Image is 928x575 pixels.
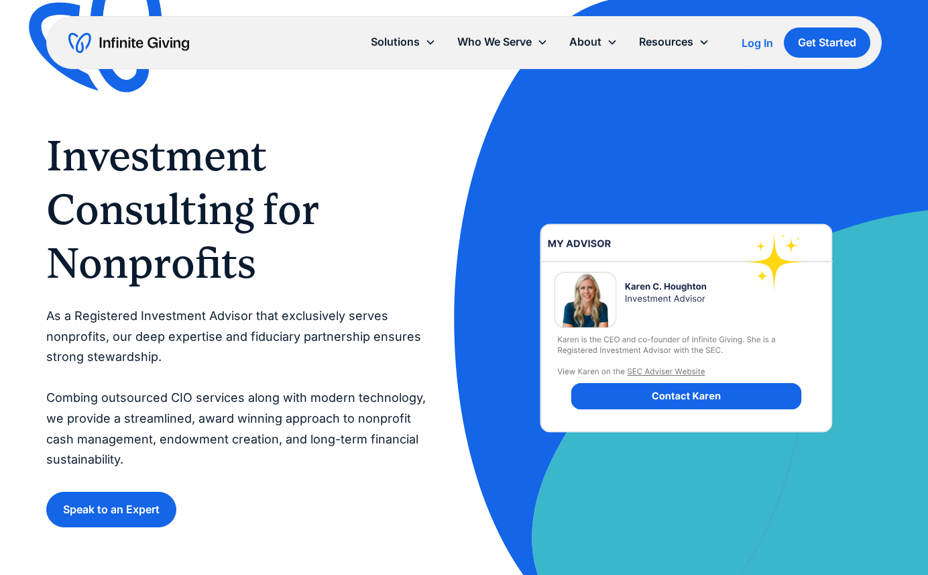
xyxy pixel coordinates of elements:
[639,33,693,51] div: Resources
[457,33,532,51] div: Who We Serve
[784,28,870,58] a: Get Started
[569,33,601,51] div: About
[742,35,773,51] a: Log In
[46,492,176,527] a: Speak to an Expert
[507,170,866,486] img: investment-advisor-nonprofit-financial
[742,38,773,48] div: Log In
[46,129,437,290] h1: Investment Consulting for Nonprofits
[371,33,420,51] div: Solutions
[46,306,437,470] p: As a Registered Investment Advisor that exclusively serves nonprofits, our deep expertise and fid...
